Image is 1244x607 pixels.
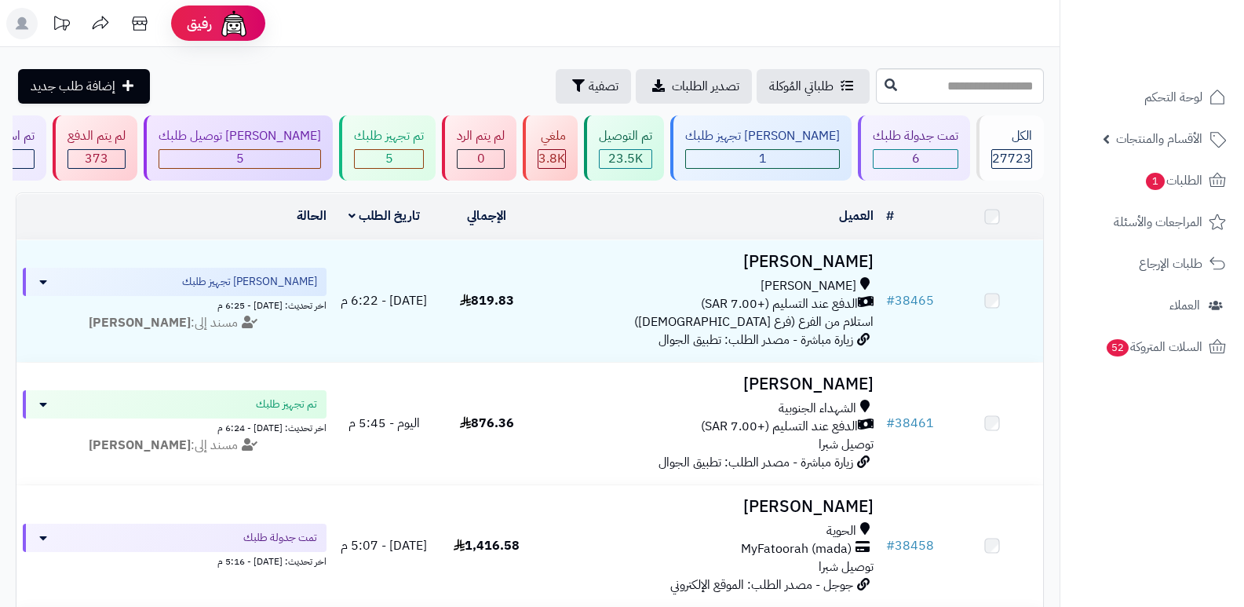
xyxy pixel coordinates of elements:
[89,436,191,455] strong: [PERSON_NAME]
[341,536,427,555] span: [DATE] - 5:07 م
[973,115,1047,181] a: الكل27723
[759,149,767,168] span: 1
[67,127,126,145] div: لم يتم الدفع
[439,115,520,181] a: لم يتم الرد 0
[545,253,874,271] h3: [PERSON_NAME]
[686,150,839,168] div: 1
[336,115,439,181] a: تم تجهيز طلبك 5
[855,115,973,181] a: تمت جدولة طلبك 6
[761,277,856,295] span: [PERSON_NAME]
[23,296,327,313] div: اخر تحديث: [DATE] - 6:25 م
[1070,245,1235,283] a: طلبات الإرجاع
[460,414,514,433] span: 876.36
[701,418,858,436] span: الدفع عند التسليم (+7.00 SAR)
[218,8,250,39] img: ai-face.png
[608,149,643,168] span: 23.5K
[1116,128,1202,150] span: الأقسام والمنتجات
[89,313,191,332] strong: [PERSON_NAME]
[1070,328,1235,366] a: السلات المتروكة52
[581,115,667,181] a: تم التوصيل 23.5K
[538,150,565,168] div: 3840
[634,313,874,331] span: استلام من الفرع (فرع [DEMOGRAPHIC_DATA])
[769,77,834,96] span: طلباتي المُوكلة
[1070,162,1235,199] a: الطلبات1
[556,69,631,104] button: تصفية
[159,150,320,168] div: 5
[520,115,581,181] a: ملغي 3.8K
[757,69,870,104] a: طلباتي المُوكلة
[819,558,874,576] span: توصيل شبرا
[658,331,853,349] span: زيارة مباشرة - مصدر الطلب: تطبيق الجوال
[545,375,874,393] h3: [PERSON_NAME]
[1146,173,1165,190] span: 1
[658,453,853,472] span: زيارة مباشرة - مصدر الطلب: تطبيق الجوال
[600,150,651,168] div: 23493
[159,127,321,145] div: [PERSON_NAME] توصيل طلبك
[672,77,739,96] span: تصدير الطلبات
[341,291,427,310] span: [DATE] - 6:22 م
[636,69,752,104] a: تصدير الطلبات
[670,576,853,594] span: جوجل - مصدر الطلب: الموقع الإلكتروني
[701,295,858,313] span: الدفع عند التسليم (+7.00 SAR)
[85,149,108,168] span: 373
[49,115,140,181] a: لم يتم الدفع 373
[1139,253,1202,275] span: طلبات الإرجاع
[1114,211,1202,233] span: المراجعات والأسئلة
[348,414,420,433] span: اليوم - 5:45 م
[385,149,393,168] span: 5
[467,207,506,225] a: الإجمالي
[741,540,852,558] span: MyFatoorah (mada)
[256,397,317,412] span: تم تجهيز طلبك
[454,536,520,555] span: 1,416.58
[1070,203,1235,241] a: المراجعات والأسئلة
[348,207,420,225] a: تاريخ الطلب
[68,150,125,168] div: 373
[1070,287,1235,324] a: العملاء
[243,530,317,546] span: تمت جدولة طلبك
[667,115,855,181] a: [PERSON_NAME] تجهيز طلبك 1
[31,77,115,96] span: إضافة طلب جديد
[458,150,504,168] div: 0
[685,127,840,145] div: [PERSON_NAME] تجهيز طلبك
[355,150,423,168] div: 5
[297,207,327,225] a: الحالة
[886,414,895,433] span: #
[886,536,895,555] span: #
[23,552,327,569] div: اخر تحديث: [DATE] - 5:16 م
[354,127,424,145] div: تم تجهيز طلبك
[18,69,150,104] a: إضافة طلب جديد
[457,127,505,145] div: لم يتم الرد
[912,149,920,168] span: 6
[236,149,244,168] span: 5
[1144,170,1202,192] span: الطلبات
[1070,79,1235,116] a: لوحة التحكم
[779,400,856,418] span: الشهداء الجنوبية
[991,127,1032,145] div: الكل
[1169,294,1200,316] span: العملاء
[11,437,338,455] div: مسند إلى:
[1107,339,1129,357] span: 52
[187,14,212,33] span: رفيق
[182,274,317,290] span: [PERSON_NAME] تجهيز طلبك
[538,127,566,145] div: ملغي
[992,149,1031,168] span: 27723
[460,291,514,310] span: 819.83
[42,8,81,43] a: تحديثات المنصة
[477,149,485,168] span: 0
[886,291,934,310] a: #38465
[874,150,958,168] div: 6
[819,435,874,454] span: توصيل شبرا
[1105,336,1202,358] span: السلات المتروكة
[23,419,327,435] div: اخر تحديث: [DATE] - 6:24 م
[545,498,874,516] h3: [PERSON_NAME]
[886,414,934,433] a: #38461
[1137,42,1229,75] img: logo-2.png
[886,536,934,555] a: #38458
[11,314,338,332] div: مسند إلى:
[599,127,652,145] div: تم التوصيل
[826,522,856,540] span: الحوية
[839,207,874,225] a: العميل
[886,291,895,310] span: #
[589,77,618,96] span: تصفية
[538,149,565,168] span: 3.8K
